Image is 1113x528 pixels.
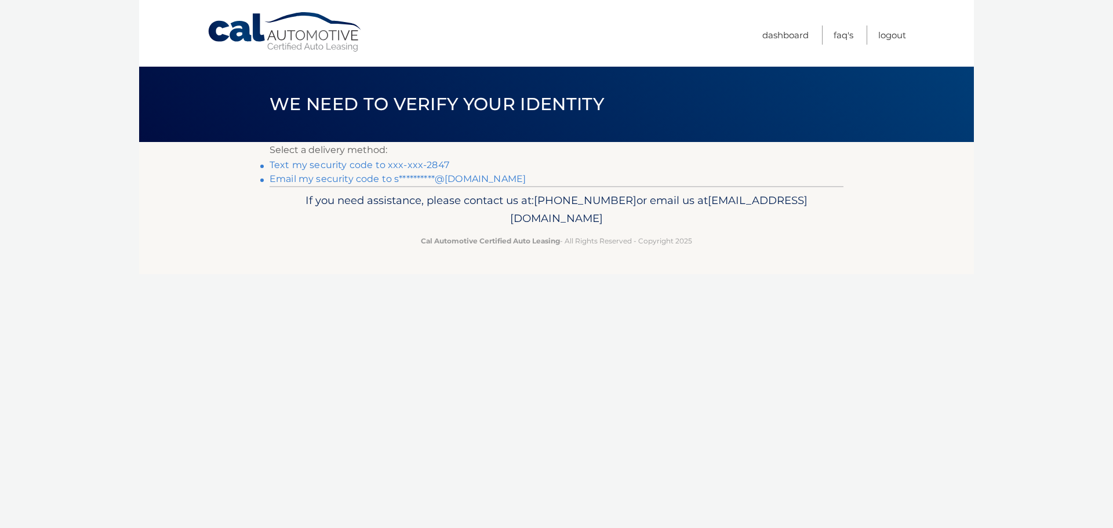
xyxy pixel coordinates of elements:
p: - All Rights Reserved - Copyright 2025 [277,235,836,247]
a: Logout [878,26,906,45]
a: FAQ's [834,26,853,45]
p: Select a delivery method: [270,142,843,158]
a: Text my security code to xxx-xxx-2847 [270,159,449,170]
span: [PHONE_NUMBER] [534,194,636,207]
span: We need to verify your identity [270,93,604,115]
a: Dashboard [762,26,809,45]
a: Email my security code to s**********@[DOMAIN_NAME] [270,173,526,184]
a: Cal Automotive [207,12,363,53]
strong: Cal Automotive Certified Auto Leasing [421,236,560,245]
p: If you need assistance, please contact us at: or email us at [277,191,836,228]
